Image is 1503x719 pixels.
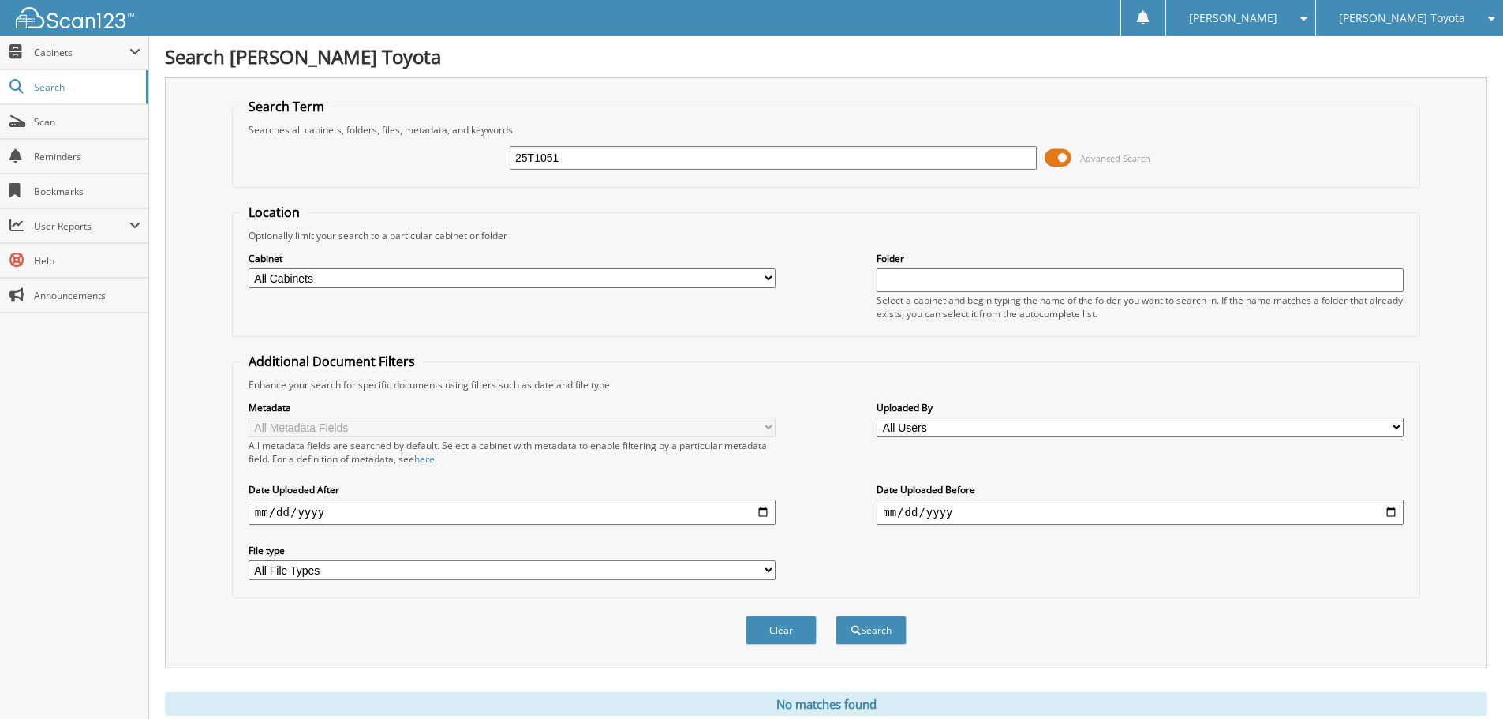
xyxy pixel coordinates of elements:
[34,219,129,233] span: User Reports
[241,98,332,115] legend: Search Term
[241,123,1411,137] div: Searches all cabinets, folders, files, metadata, and keywords
[165,43,1487,69] h1: Search [PERSON_NAME] Toyota
[414,452,435,466] a: here
[34,150,140,163] span: Reminders
[165,692,1487,716] div: No matches found
[241,229,1411,242] div: Optionally limit your search to a particular cabinet or folder
[16,7,134,28] img: scan123-logo-white.svg
[249,483,776,496] label: Date Uploaded After
[877,483,1404,496] label: Date Uploaded Before
[34,185,140,198] span: Bookmarks
[836,616,907,645] button: Search
[877,252,1404,265] label: Folder
[1339,13,1465,23] span: [PERSON_NAME] Toyota
[249,544,776,557] label: File type
[249,401,776,414] label: Metadata
[241,204,308,221] legend: Location
[249,252,776,265] label: Cabinet
[746,616,817,645] button: Clear
[877,294,1404,320] div: Select a cabinet and begin typing the name of the folder you want to search in. If the name match...
[877,500,1404,525] input: end
[34,115,140,129] span: Scan
[34,81,138,94] span: Search
[241,353,423,370] legend: Additional Document Filters
[1189,13,1277,23] span: [PERSON_NAME]
[34,289,140,302] span: Announcements
[34,46,129,59] span: Cabinets
[34,254,140,268] span: Help
[1080,152,1150,164] span: Advanced Search
[241,378,1411,391] div: Enhance your search for specific documents using filters such as date and file type.
[249,500,776,525] input: start
[877,401,1404,414] label: Uploaded By
[249,439,776,466] div: All metadata fields are searched by default. Select a cabinet with metadata to enable filtering b...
